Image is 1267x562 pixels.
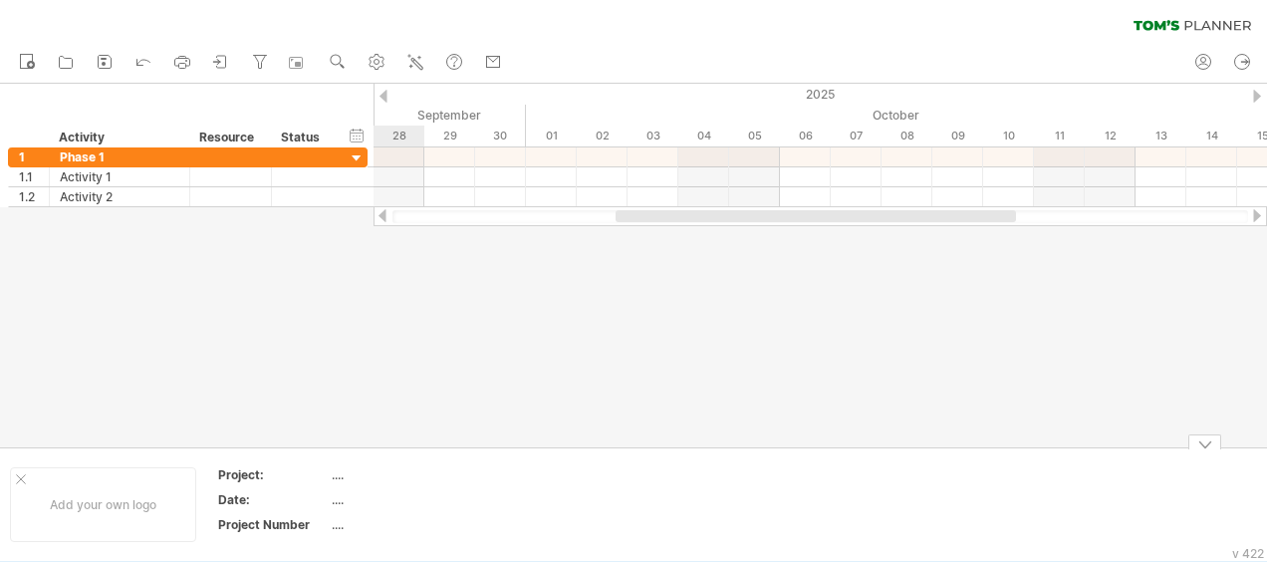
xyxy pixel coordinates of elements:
[424,126,475,146] div: Monday, 29 September 2025
[218,466,328,483] div: Project:
[19,187,49,206] div: 1.2
[60,167,179,186] div: Activity 1
[59,128,178,147] div: Activity
[218,516,328,533] div: Project Number
[332,491,499,508] div: ....
[678,126,729,146] div: Saturday, 4 October 2025
[199,128,260,147] div: Resource
[729,126,780,146] div: Sunday, 5 October 2025
[60,147,179,166] div: Phase 1
[1186,126,1237,146] div: Tuesday, 14 October 2025
[374,126,424,146] div: Sunday, 28 September 2025
[1136,126,1186,146] div: Monday, 13 October 2025
[281,128,325,147] div: Status
[983,126,1034,146] div: Friday, 10 October 2025
[1188,434,1221,449] div: hide legend
[332,466,499,483] div: ....
[780,126,831,146] div: Monday, 6 October 2025
[932,126,983,146] div: Thursday, 9 October 2025
[882,126,932,146] div: Wednesday, 8 October 2025
[332,516,499,533] div: ....
[577,126,628,146] div: Thursday, 2 October 2025
[475,126,526,146] div: Tuesday, 30 September 2025
[218,491,328,508] div: Date:
[526,126,577,146] div: Wednesday, 1 October 2025
[628,126,678,146] div: Friday, 3 October 2025
[831,126,882,146] div: Tuesday, 7 October 2025
[10,467,196,542] div: Add your own logo
[1085,126,1136,146] div: Sunday, 12 October 2025
[19,147,49,166] div: 1
[60,187,179,206] div: Activity 2
[1232,546,1264,561] div: v 422
[19,167,49,186] div: 1.1
[1034,126,1085,146] div: Saturday, 11 October 2025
